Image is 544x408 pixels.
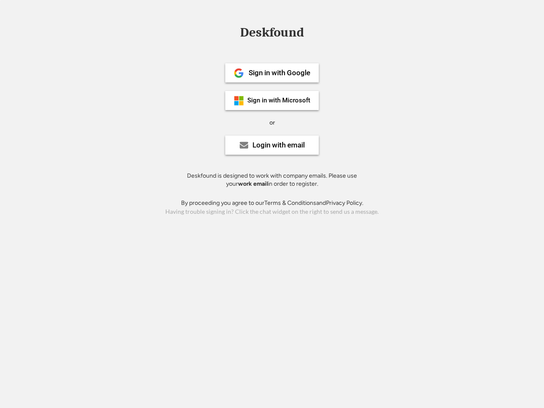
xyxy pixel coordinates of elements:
div: Sign in with Microsoft [247,97,310,104]
div: or [269,119,275,127]
strong: work email [238,180,268,187]
div: Sign in with Google [249,69,310,76]
a: Privacy Policy. [326,199,363,207]
a: Terms & Conditions [264,199,316,207]
img: 1024px-Google__G__Logo.svg.png [234,68,244,78]
div: Deskfound is designed to work with company emails. Please use your in order to register. [176,172,368,188]
div: Deskfound [236,26,308,39]
div: By proceeding you agree to our and [181,199,363,207]
div: Login with email [252,142,305,149]
img: ms-symbollockup_mssymbol_19.png [234,96,244,106]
